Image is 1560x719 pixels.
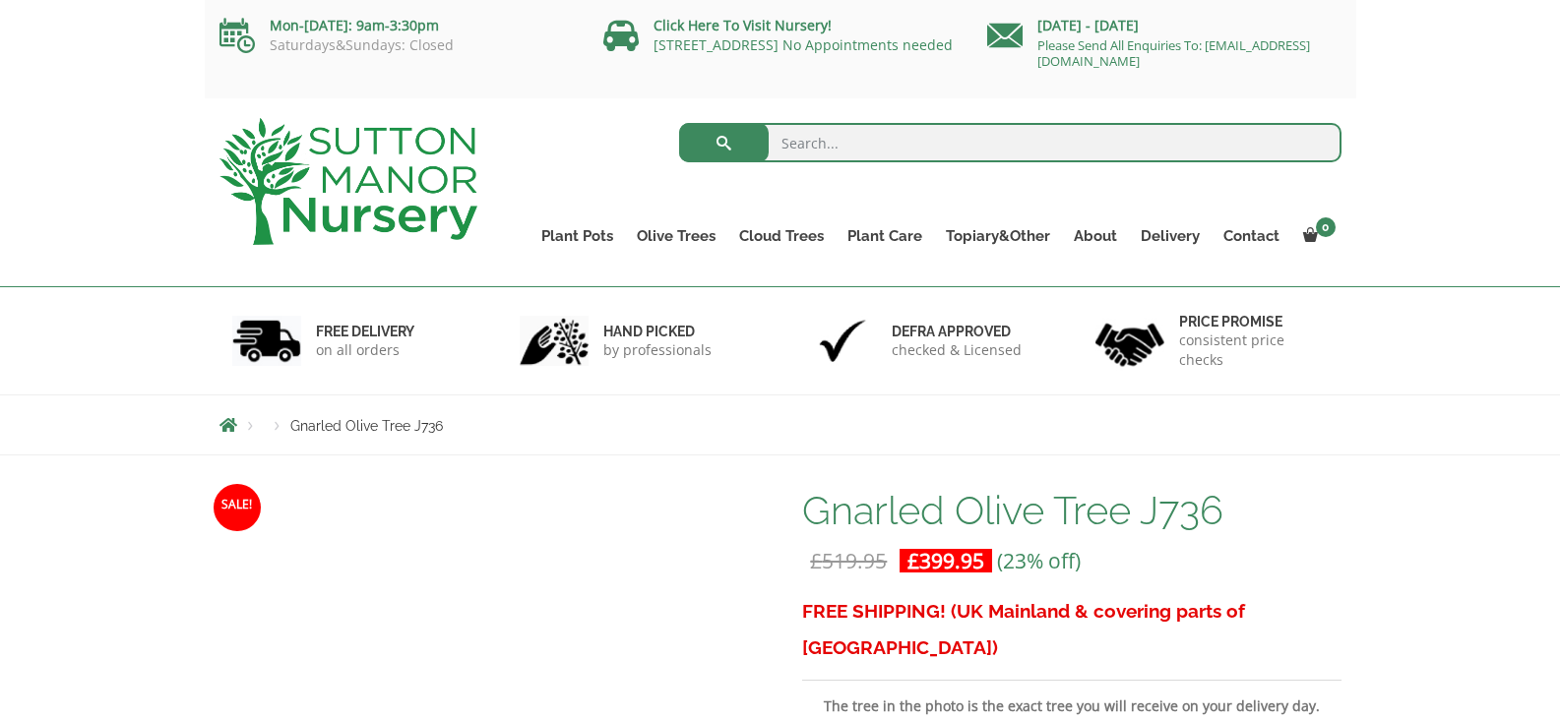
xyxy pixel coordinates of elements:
span: Sale! [214,484,261,531]
p: [DATE] - [DATE] [987,14,1342,37]
strong: The tree in the photo is the exact tree you will receive on your delivery day. [824,696,1320,715]
span: £ [907,547,919,574]
a: Please Send All Enquiries To: [EMAIL_ADDRESS][DOMAIN_NAME] [1037,36,1310,70]
h6: hand picked [603,323,712,340]
p: consistent price checks [1179,330,1329,370]
p: on all orders [316,340,414,360]
h6: FREE DELIVERY [316,323,414,340]
bdi: 399.95 [907,547,984,574]
img: 3.jpg [808,316,877,366]
h3: FREE SHIPPING! (UK Mainland & covering parts of [GEOGRAPHIC_DATA]) [802,593,1341,666]
h6: Defra approved [892,323,1022,340]
span: (23% off) [997,547,1081,574]
a: Plant Pots [530,222,625,250]
a: Click Here To Visit Nursery! [654,16,832,34]
input: Search... [679,123,1342,162]
span: £ [810,547,822,574]
p: by professionals [603,340,712,360]
a: Contact [1212,222,1291,250]
img: logo [219,118,477,245]
a: Plant Care [836,222,934,250]
img: 1.jpg [232,316,301,366]
a: Olive Trees [625,222,727,250]
img: 4.jpg [1095,311,1164,371]
a: 0 [1291,222,1342,250]
a: Topiary&Other [934,222,1062,250]
p: Saturdays&Sundays: Closed [219,37,574,53]
img: 2.jpg [520,316,589,366]
a: Delivery [1129,222,1212,250]
bdi: 519.95 [810,547,887,574]
a: [STREET_ADDRESS] No Appointments needed [654,35,953,54]
h1: Gnarled Olive Tree J736 [802,490,1341,531]
a: Cloud Trees [727,222,836,250]
span: 0 [1316,217,1336,237]
nav: Breadcrumbs [219,417,1342,433]
p: Mon-[DATE]: 9am-3:30pm [219,14,574,37]
p: checked & Licensed [892,340,1022,360]
span: Gnarled Olive Tree J736 [290,418,443,434]
h6: Price promise [1179,313,1329,330]
a: About [1062,222,1129,250]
